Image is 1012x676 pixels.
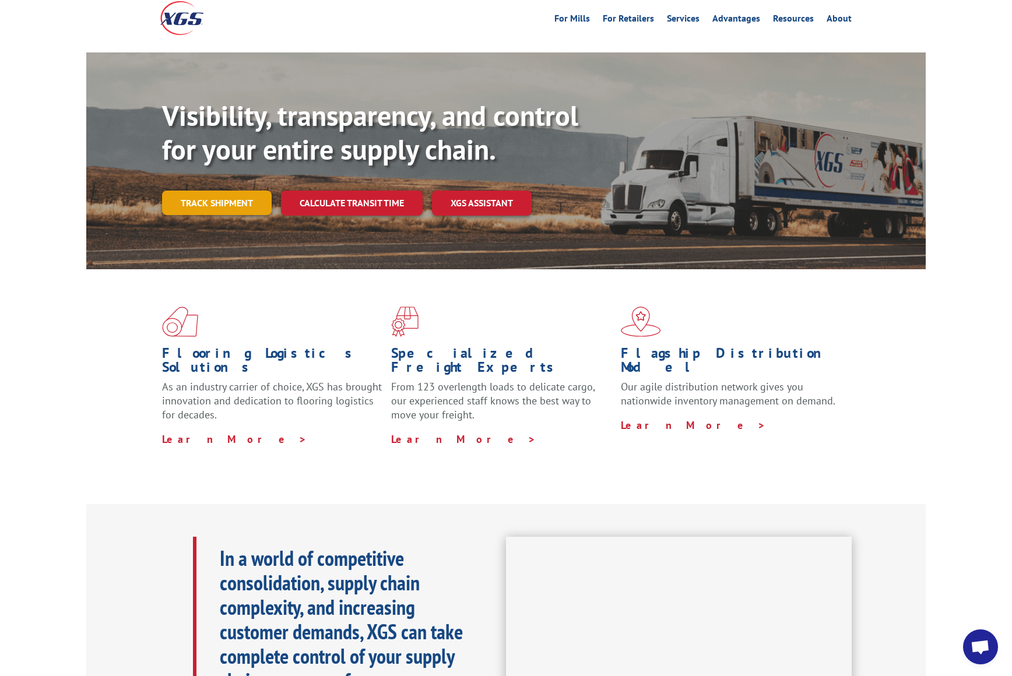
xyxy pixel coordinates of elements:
p: From 123 overlength loads to delicate cargo, our experienced staff knows the best way to move you... [391,380,612,432]
a: Learn More > [162,432,307,446]
a: Services [667,14,700,27]
a: Learn More > [391,432,536,446]
a: Open chat [963,629,998,664]
img: xgs-icon-focused-on-flooring-red [391,307,419,337]
span: Our agile distribution network gives you nationwide inventory management on demand. [621,380,835,407]
a: XGS ASSISTANT [432,191,532,216]
img: xgs-icon-total-supply-chain-intelligence-red [162,307,198,337]
a: Calculate transit time [281,191,423,216]
a: Advantages [712,14,760,27]
h1: Specialized Freight Experts [391,346,612,380]
span: As an industry carrier of choice, XGS has brought innovation and dedication to flooring logistics... [162,380,382,421]
a: Track shipment [162,191,272,215]
img: xgs-icon-flagship-distribution-model-red [621,307,661,337]
a: For Retailers [603,14,654,27]
h1: Flagship Distribution Model [621,346,841,380]
a: About [827,14,852,27]
h1: Flooring Logistics Solutions [162,346,382,380]
a: Learn More > [621,418,766,432]
b: Visibility, transparency, and control for your entire supply chain. [162,97,578,167]
a: For Mills [554,14,590,27]
a: Resources [773,14,814,27]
